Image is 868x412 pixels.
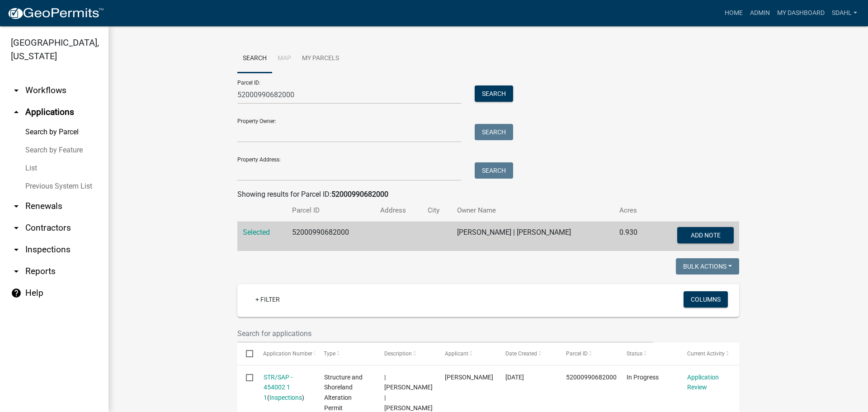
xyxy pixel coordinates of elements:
span: 52000990682000 [566,374,617,381]
i: arrow_drop_up [11,107,22,118]
th: Owner Name [452,200,614,221]
span: Applicant [445,350,468,357]
button: Columns [684,291,728,308]
div: Showing results for Parcel ID: [237,189,739,200]
a: Selected [243,228,270,237]
button: Add Note [677,227,734,243]
span: Status [627,350,642,357]
datatable-header-cell: Applicant [436,343,497,365]
datatable-header-cell: Application Number [255,343,315,365]
span: Current Activity [687,350,725,357]
a: Admin [746,5,774,22]
td: [PERSON_NAME] | [PERSON_NAME] [452,222,614,251]
i: arrow_drop_down [11,223,22,233]
a: Home [721,5,746,22]
span: 07/23/2025 [505,374,524,381]
a: STR/SAP - 454002 1 1 [264,374,292,402]
i: arrow_drop_down [11,266,22,277]
span: Parcel ID [566,350,588,357]
datatable-header-cell: Type [315,343,376,365]
span: Type [324,350,336,357]
th: Address [375,200,422,221]
button: Search [475,162,513,179]
a: + Filter [248,291,287,308]
i: help [11,288,22,298]
input: Search for applications [237,324,653,343]
datatable-header-cell: Status [618,343,679,365]
a: My Dashboard [774,5,828,22]
button: Search [475,124,513,140]
th: Acres [614,200,651,221]
datatable-header-cell: Current Activity [679,343,739,365]
i: arrow_drop_down [11,85,22,96]
td: 52000990682000 [287,222,375,251]
div: ( ) [264,372,307,403]
th: Parcel ID [287,200,375,221]
datatable-header-cell: Description [376,343,436,365]
span: Date Created [505,350,537,357]
span: Description [384,350,412,357]
datatable-header-cell: Select [237,343,255,365]
i: arrow_drop_down [11,244,22,255]
strong: 52000990682000 [331,190,388,199]
span: In Progress [627,374,659,381]
button: Search [475,85,513,102]
a: Search [237,44,272,73]
i: arrow_drop_down [11,201,22,212]
span: Add Note [690,232,720,239]
td: 0.930 [614,222,651,251]
a: Inspections [269,394,302,401]
th: City [422,200,452,221]
button: Bulk Actions [676,258,739,275]
datatable-header-cell: Date Created [497,343,557,365]
a: sdahl [828,5,861,22]
span: Lucas Keiner [445,374,493,381]
datatable-header-cell: Parcel ID [557,343,618,365]
a: Application Review [687,374,719,391]
a: My Parcels [297,44,344,73]
span: Application Number [264,350,313,357]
